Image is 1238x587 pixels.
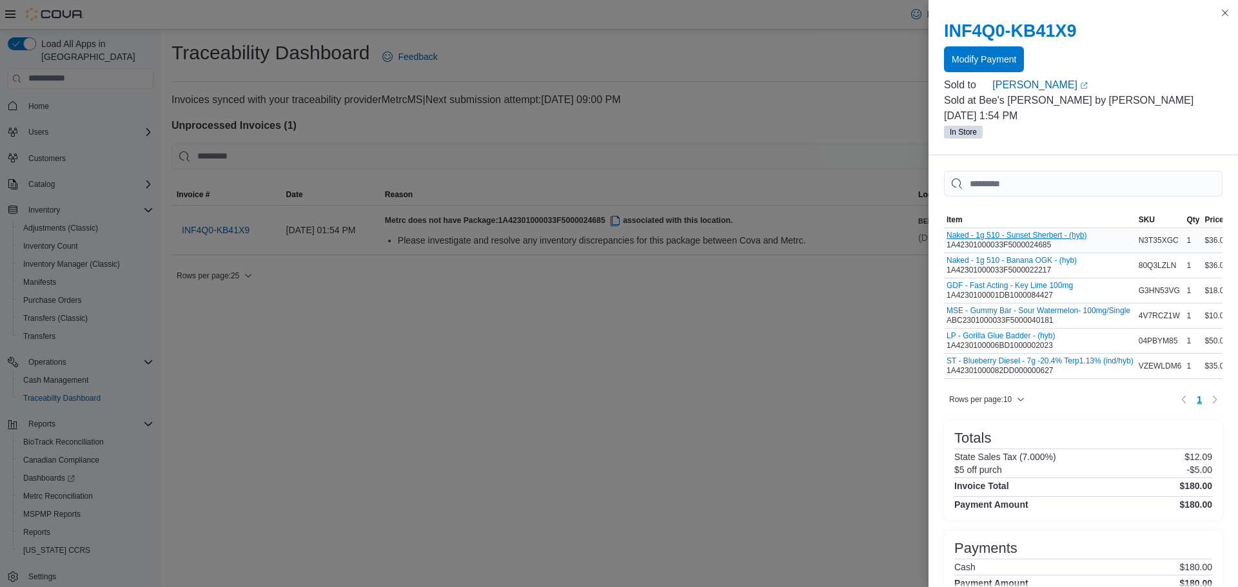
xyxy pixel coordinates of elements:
div: 1A42301000033F5000024685 [947,231,1086,250]
h3: Payments [954,541,1017,556]
p: $12.09 [1184,452,1212,462]
div: $35.00 [1202,358,1231,374]
span: SKU [1139,215,1155,225]
div: 1A4230100006BD1000002023 [947,331,1056,351]
h2: INF4Q0-KB41X9 [944,21,1223,41]
button: Qty [1184,212,1202,227]
button: LP - Gorilla Glue Badder - (hyb) [947,331,1056,340]
div: 1A42301000033F5000022217 [947,256,1077,275]
span: 1 [1197,393,1202,406]
p: Sold at Bee's [PERSON_NAME] by [PERSON_NAME] [944,93,1223,108]
button: Price [1202,212,1231,227]
button: Page 1 of 1 [1192,389,1207,410]
button: Next page [1207,392,1223,407]
div: 1 [1184,258,1202,273]
ul: Pagination for table: MemoryTable from EuiInMemoryTable [1192,389,1207,410]
h6: State Sales Tax (7.000%) [954,452,1056,462]
div: 1 [1184,283,1202,298]
h4: Payment Amount [954,499,1028,510]
button: SKU [1136,212,1184,227]
span: Rows per page : 10 [949,394,1012,405]
span: Modify Payment [952,53,1016,66]
a: [PERSON_NAME]External link [992,77,1223,93]
button: Item [944,212,1136,227]
div: 1 [1184,333,1202,349]
div: $36.00 [1202,233,1231,248]
button: GDF - Fast Acting - Key Lime 100mg [947,281,1073,290]
button: Previous page [1176,392,1192,407]
button: Naked - 1g 510 - Sunset Sherbert - (hyb) [947,231,1086,240]
input: This is a search bar. As you type, the results lower in the page will automatically filter. [944,171,1223,197]
button: Close this dialog [1217,5,1233,21]
span: Item [947,215,963,225]
button: Modify Payment [944,46,1024,72]
span: 04PBYM85 [1139,336,1178,346]
div: 1 [1184,358,1202,374]
button: Rows per page:10 [944,392,1030,407]
span: N3T35XGC [1139,235,1179,245]
div: ABC2301000033F5000040181 [947,306,1130,325]
span: VZEWLDM6 [1139,361,1182,371]
span: In Store [944,126,983,139]
p: $180.00 [1179,562,1212,572]
span: In Store [950,126,977,138]
h4: $180.00 [1179,481,1212,491]
span: G3HN53VG [1139,285,1180,296]
span: Qty [1186,215,1199,225]
p: -$5.00 [1186,465,1212,475]
span: 80Q3LZLN [1139,260,1177,271]
span: Price [1204,215,1223,225]
div: 1 [1184,308,1202,323]
nav: Pagination for table: MemoryTable from EuiInMemoryTable [1176,389,1223,410]
h6: Cash [954,562,976,572]
span: 4V7RCZ1W [1139,311,1180,321]
h4: $180.00 [1179,499,1212,510]
div: $10.00 [1202,308,1231,323]
div: $18.00 [1202,283,1231,298]
div: $36.00 [1202,258,1231,273]
button: ST - Blueberry Diesel - 7g -20.4% Terp1.13% (ind/hyb) [947,356,1134,365]
div: 1 [1184,233,1202,248]
p: [DATE] 1:54 PM [944,108,1223,124]
div: Sold to [944,77,990,93]
h3: Totals [954,430,991,446]
div: $50.00 [1202,333,1231,349]
h4: Invoice Total [954,481,1009,491]
svg: External link [1080,82,1088,90]
button: MSE - Gummy Bar - Sour Watermelon- 100mg/Single [947,306,1130,315]
h6: $5 off purch [954,465,1002,475]
button: Naked - 1g 510 - Banana OGK - (hyb) [947,256,1077,265]
div: 1A42301000082DD000000627 [947,356,1134,376]
div: 1A4230100001DB1000084427 [947,281,1073,300]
